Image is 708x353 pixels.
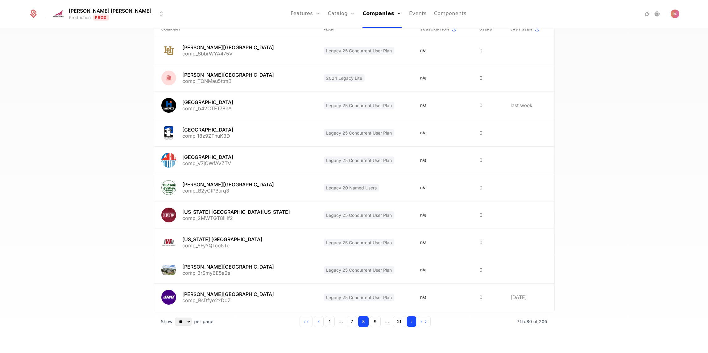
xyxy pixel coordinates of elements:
[517,319,547,324] span: 206
[382,317,391,327] span: ...
[325,316,335,327] button: Go to page 1
[517,319,539,324] span: 71 to 80 of
[53,7,165,21] button: Select environment
[154,22,316,37] th: Company
[51,9,66,18] img: Hannon Hill
[316,22,413,37] th: Plan
[93,14,109,21] span: Prod
[300,316,431,327] div: Page navigation
[393,316,405,327] button: Go to page 21
[314,316,324,327] button: Go to previous page
[472,22,503,37] th: Users
[69,14,91,21] div: Production
[300,316,313,327] button: Go to first page
[358,316,369,327] button: Go to page 8
[511,27,532,32] span: Last seen
[671,10,679,18] img: Ryan Griffith
[336,317,346,327] span: ...
[154,311,555,332] div: Table pagination
[671,10,679,18] button: Open user button
[407,316,416,327] button: Go to next page
[644,10,651,18] a: Integrations
[420,27,449,32] span: Subscription
[194,319,213,325] span: per page
[653,10,661,18] a: Settings
[418,316,431,327] button: Go to last page
[161,319,173,325] span: Show
[347,316,357,327] button: Go to page 7
[370,316,381,327] button: Go to page 9
[175,318,192,326] select: Select page size
[69,7,151,14] span: [PERSON_NAME] [PERSON_NAME]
